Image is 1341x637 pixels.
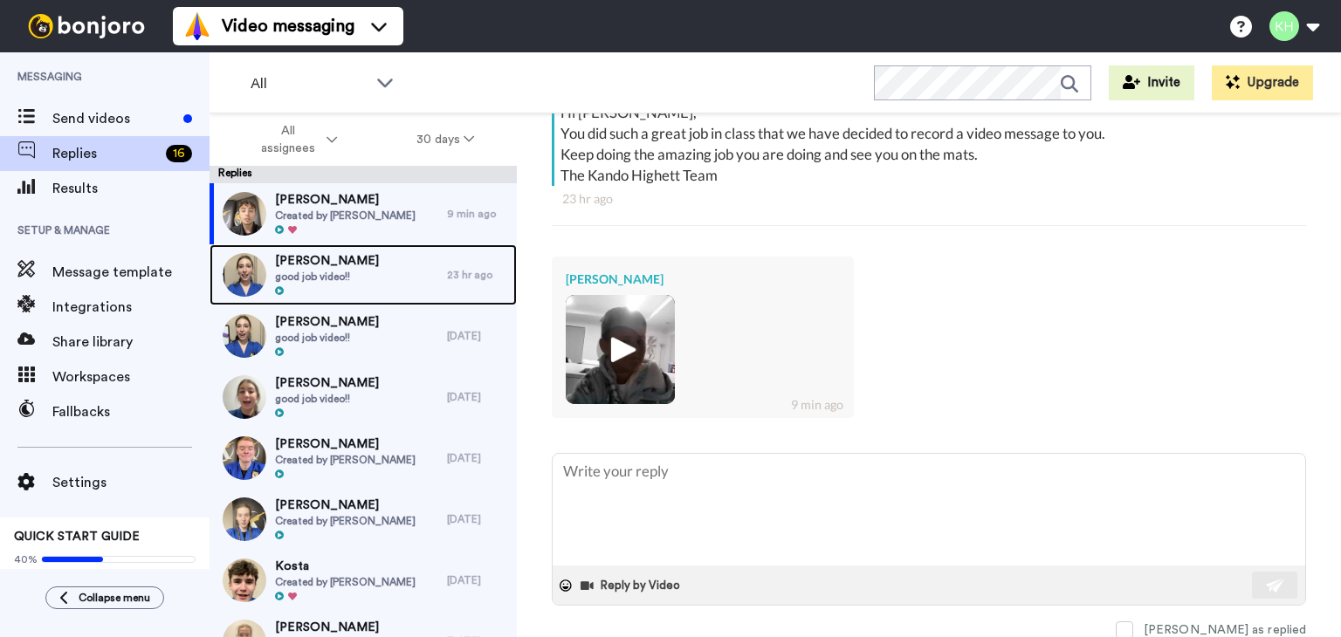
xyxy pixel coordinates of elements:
button: All assignees [213,115,377,164]
img: ic_play_thick.png [596,325,644,373]
span: All assignees [252,122,323,157]
img: 087e4ea8-81bf-4b37-a70e-13688bd44089-thumb.jpg [223,192,266,236]
span: Replies [52,143,159,164]
span: Message template [52,262,210,283]
span: good job video!! [275,331,379,345]
div: 9 min ago [447,207,508,221]
div: [DATE] [447,451,508,465]
span: Created by [PERSON_NAME] [275,575,416,589]
span: QUICK START GUIDE [14,531,140,543]
img: vm-color.svg [183,12,211,40]
span: [PERSON_NAME] [275,435,416,453]
img: send-white.svg [1266,579,1285,592]
span: Results [52,178,210,199]
span: All [251,73,368,94]
div: 23 hr ago [562,190,1296,208]
span: Collapse menu [79,591,150,605]
img: 4cb4d155-c3e7-4a2a-bf99-5746ab9344f5-thumb.jpg [223,497,266,541]
a: [PERSON_NAME]Created by [PERSON_NAME]9 min ago [210,183,517,244]
span: Settings [52,472,210,493]
button: Reply by Video [579,572,685,599]
div: [DATE] [447,329,508,343]
span: Share library [52,332,210,353]
img: b3101326-b95c-4cf7-b3fb-b0f17825814c-thumb.jpg [566,295,675,404]
span: good job video!! [275,392,379,406]
span: [PERSON_NAME] [275,374,379,392]
span: 40% [14,552,38,566]
button: Collapse menu [45,586,164,609]
span: [PERSON_NAME] [275,313,379,331]
a: [PERSON_NAME]good job video!![DATE] [210,305,517,366]
span: Send videos [52,108,176,129]
img: 8fe60803-02df-4044-8575-efd39b6a0d69-thumb.jpg [223,314,266,358]
img: 0141a887-5382-41f4-be7c-c7409eab7ff5-thumb.jpg [223,558,266,602]
img: 10a959b4-dfdf-4c39-a001-c71c9de0ee02-thumb.jpg [223,253,266,297]
img: 5c0410ad-4850-4fbd-a47f-713d271420a8-thumb.jpg [223,436,266,480]
a: KostaCreated by [PERSON_NAME][DATE] [210,550,517,611]
span: Workspaces [52,366,210,387]
button: Invite [1109,65,1194,100]
span: good job video!! [275,270,379,284]
div: 9 min ago [791,396,843,414]
button: 30 days [377,124,514,155]
span: Created by [PERSON_NAME] [275,209,416,223]
span: Kosta [275,558,416,575]
a: [PERSON_NAME]good job video!![DATE] [210,366,517,428]
a: [PERSON_NAME]good job video!!23 hr ago [210,244,517,305]
div: [DATE] [447,573,508,587]
a: [PERSON_NAME]Created by [PERSON_NAME][DATE] [210,489,517,550]
span: [PERSON_NAME] [275,191,416,209]
span: [PERSON_NAME] [275,619,416,636]
span: Created by [PERSON_NAME] [275,453,416,467]
div: Replies [210,166,517,183]
div: [PERSON_NAME] [566,271,840,288]
div: [DATE] [447,390,508,404]
button: Upgrade [1212,65,1313,100]
img: e94a17eb-c067-4114-9301-6e91f0133bc0-thumb.jpg [223,375,266,419]
span: [PERSON_NAME] [275,497,416,514]
div: 16 [166,145,192,162]
span: Created by [PERSON_NAME] [275,514,416,528]
span: [PERSON_NAME] [275,252,379,270]
img: bj-logo-header-white.svg [21,14,152,38]
span: Video messaging [222,14,354,38]
span: Fallbacks [52,401,210,422]
div: 23 hr ago [447,268,508,282]
span: Integrations [52,297,210,318]
a: [PERSON_NAME]Created by [PERSON_NAME][DATE] [210,428,517,489]
div: [DATE] [447,512,508,526]
div: Hi [PERSON_NAME], You did such a great job in class that we have decided to record a video messag... [560,102,1302,186]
